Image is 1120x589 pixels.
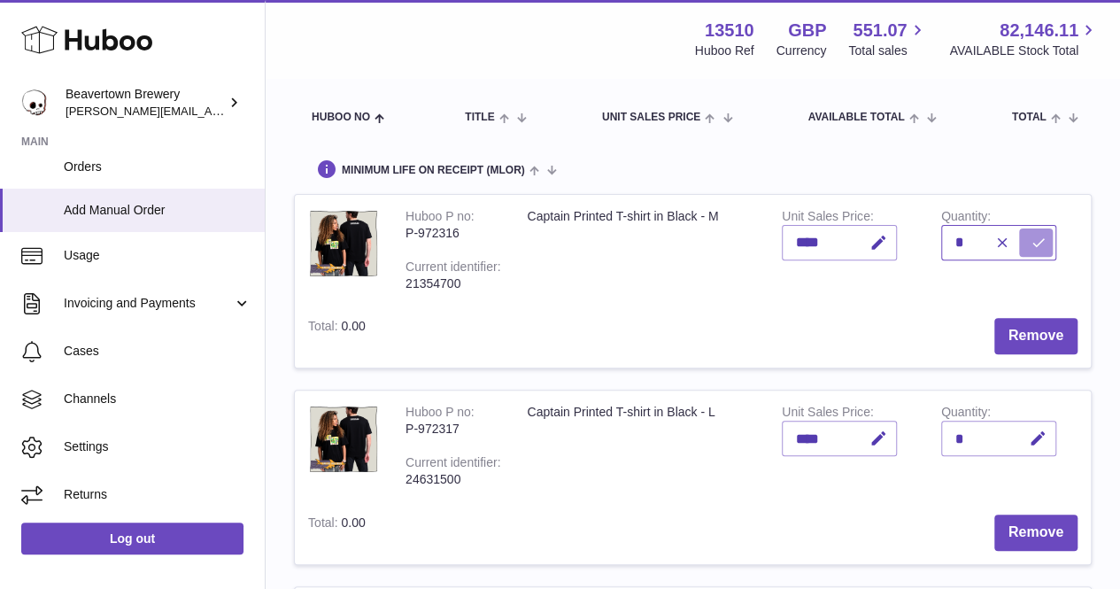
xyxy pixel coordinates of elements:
[406,471,500,488] div: 24631500
[782,209,873,228] label: Unit Sales Price
[64,202,251,219] span: Add Manual Order
[1000,19,1078,43] span: 82,146.11
[308,515,341,534] label: Total
[64,159,251,175] span: Orders
[465,112,494,123] span: Title
[64,343,251,360] span: Cases
[312,112,370,123] span: Huboo no
[994,515,1078,551] button: Remove
[64,247,251,264] span: Usage
[64,391,251,407] span: Channels
[66,86,225,120] div: Beavertown Brewery
[776,43,827,59] div: Currency
[308,404,379,475] img: Captain Printed T-shirt in Black - L
[308,208,379,279] img: Captain Printed T-shirt in Black - M
[949,19,1099,59] a: 82,146.11 AVAILABLE Stock Total
[406,209,475,228] div: Huboo P no
[602,112,700,123] span: Unit Sales Price
[782,405,873,423] label: Unit Sales Price
[514,195,769,305] td: Captain Printed T-shirt in Black - M
[341,319,365,333] span: 0.00
[342,165,525,176] span: Minimum Life On Receipt (MLOR)
[406,421,500,438] div: P-972317
[21,89,48,116] img: millie@beavertownbrewery.co.uk
[406,275,500,292] div: 21354700
[941,405,991,423] label: Quantity
[807,112,904,123] span: AVAILABLE Total
[705,19,754,43] strong: 13510
[695,43,754,59] div: Huboo Ref
[1012,112,1047,123] span: Total
[941,209,991,228] label: Quantity
[308,319,341,337] label: Total
[848,19,927,59] a: 551.07 Total sales
[64,438,251,455] span: Settings
[406,405,475,423] div: Huboo P no
[66,104,355,118] span: [PERSON_NAME][EMAIL_ADDRESS][DOMAIN_NAME]
[406,260,500,278] div: Current identifier
[406,455,500,474] div: Current identifier
[64,295,233,312] span: Invoicing and Payments
[64,486,251,503] span: Returns
[949,43,1099,59] span: AVAILABLE Stock Total
[853,19,907,43] span: 551.07
[341,515,365,530] span: 0.00
[994,318,1078,354] button: Remove
[514,391,769,500] td: Captain Printed T-shirt in Black - L
[21,523,243,554] a: Log out
[406,225,500,242] div: P-972316
[788,19,826,43] strong: GBP
[848,43,927,59] span: Total sales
